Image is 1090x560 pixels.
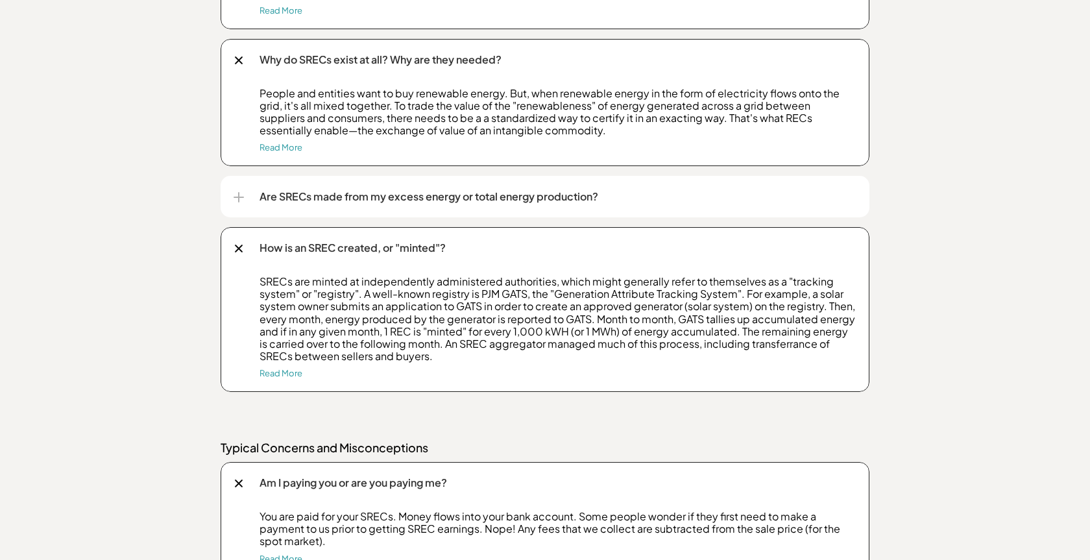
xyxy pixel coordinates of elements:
[260,240,856,256] p: How is an SREC created, or "minted"?
[221,440,869,456] p: Typical Concerns and Misconceptions
[260,87,856,137] p: People and entities want to buy renewable energy. But, when renewable energy in the form of elect...
[260,5,302,16] a: Read More
[260,275,856,362] p: SRECs are minted at independently administered authorities, which might generally refer to themse...
[260,475,856,491] p: Am I paying you or are you paying me?
[260,189,856,204] p: Are SRECs made from my excess energy or total energy production?
[260,368,302,378] a: Read More
[260,510,856,548] p: You are paid for your SRECs. Money flows into your bank account. Some people wonder if they first...
[260,52,856,67] p: Why do SRECs exist at all? Why are they needed?
[260,142,302,152] a: Read More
